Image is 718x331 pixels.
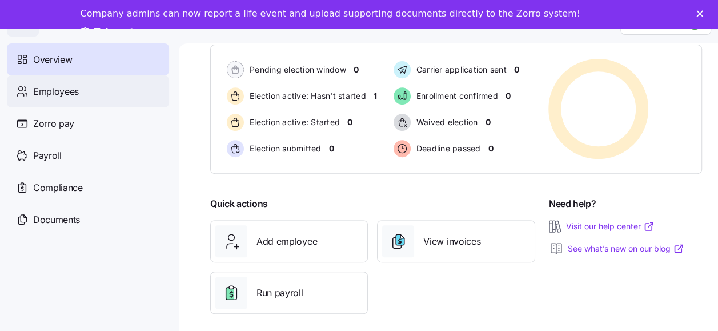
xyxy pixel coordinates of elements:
span: Overview [33,53,72,67]
a: Documents [7,204,169,236]
a: Visit our help center [566,221,655,232]
span: Pending election window [246,64,346,75]
a: Zorro pay [7,107,169,139]
a: Compliance [7,172,169,204]
span: Election active: Hasn't started [246,90,366,102]
span: Zorro pay [33,117,74,131]
span: 0 [329,143,334,154]
a: See what’s new on our blog [568,243,684,254]
span: 0 [485,117,490,128]
span: Employees [33,85,79,99]
span: Election active: Started [246,117,340,128]
span: Carrier application sent [413,64,507,75]
div: Close [696,10,708,17]
span: Quick actions [210,197,268,211]
span: 0 [488,143,493,154]
span: Add employee [256,234,317,249]
a: Payroll [7,139,169,172]
span: 0 [514,64,519,75]
span: 1 [374,90,377,102]
span: 0 [506,90,511,102]
span: 0 [347,117,352,128]
span: View invoices [423,234,480,249]
span: Need help? [549,197,596,211]
span: Documents [33,213,80,227]
span: 0 [354,64,359,75]
span: Election submitted [246,143,322,154]
span: Compliance [33,181,83,195]
a: Take a tour [81,26,152,39]
span: Payroll [33,149,62,163]
a: Overview [7,43,169,75]
span: Deadline passed [413,143,481,154]
div: Company admins can now report a life event and upload supporting documents directly to the Zorro ... [81,8,580,19]
span: Enrollment confirmed [413,90,498,102]
span: Waived election [413,117,478,128]
a: Employees [7,75,169,107]
span: Run payroll [256,286,303,300]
